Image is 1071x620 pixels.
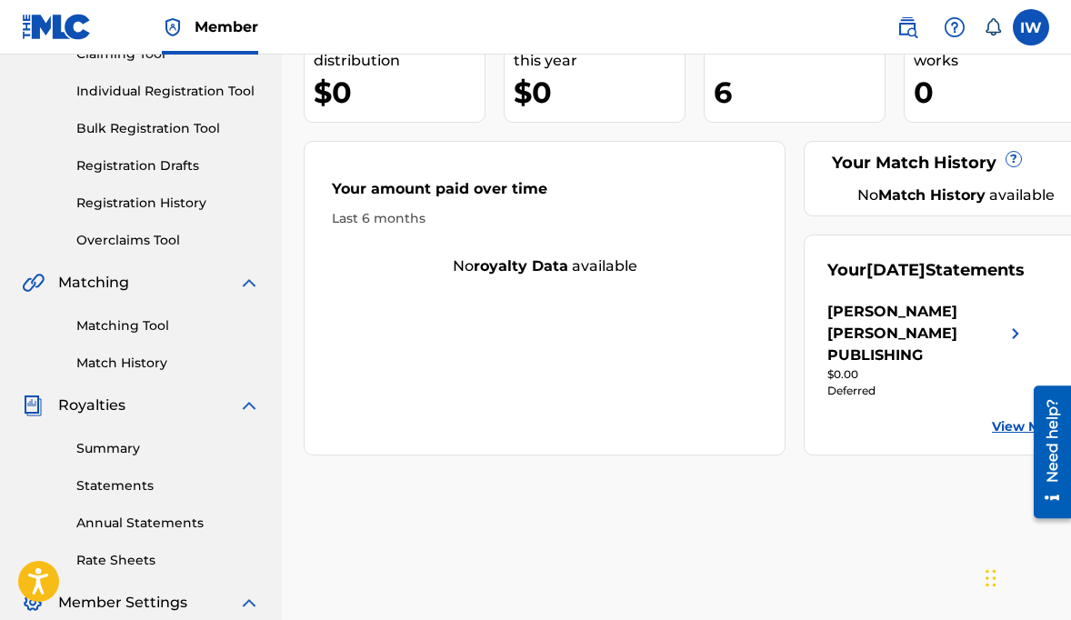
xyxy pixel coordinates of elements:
a: Registration History [76,194,260,213]
div: Deferred [827,383,1026,399]
div: Help [936,9,973,45]
span: ? [1006,152,1021,166]
iframe: Chat Widget [980,533,1071,620]
div: Last 6 months [332,209,757,228]
div: $0 [514,72,685,113]
a: Bulk Registration Tool [76,119,260,138]
div: $0 [314,72,485,113]
a: Annual Statements [76,514,260,533]
iframe: Resource Center [1020,378,1071,525]
a: View More [992,417,1062,436]
span: Matching [58,272,129,294]
a: Statements [76,476,260,495]
img: right chevron icon [1005,301,1026,366]
a: Public Search [889,9,926,45]
span: [DATE] [866,260,926,280]
img: expand [238,272,260,294]
a: Rate Sheets [76,551,260,570]
strong: Match History [878,186,986,204]
div: 6 [714,72,885,113]
span: Member [195,16,258,37]
div: Your Statements [827,258,1025,283]
img: search [896,16,918,38]
div: Your Match History [827,151,1062,175]
img: help [944,16,966,38]
div: Notifications [984,18,1002,36]
a: Match History [76,354,260,373]
div: Your amount paid over time [332,178,757,209]
span: Royalties [58,395,125,416]
span: Member Settings [58,592,187,614]
a: Overclaims Tool [76,231,260,250]
a: Registration Drafts [76,156,260,175]
img: MLC Logo [22,14,92,40]
img: Royalties [22,395,44,416]
img: expand [238,395,260,416]
div: Drag [986,551,996,605]
div: [PERSON_NAME] [PERSON_NAME] PUBLISHING [827,301,1005,366]
img: expand [238,592,260,614]
div: No available [850,185,1062,206]
img: Member Settings [22,592,44,614]
img: Top Rightsholder [162,16,184,38]
div: User Menu [1013,9,1049,45]
a: Summary [76,439,260,458]
img: Matching [22,272,45,294]
a: Matching Tool [76,316,260,335]
a: Individual Registration Tool [76,82,260,101]
div: No available [305,255,785,277]
div: $0.00 [827,366,1026,383]
a: [PERSON_NAME] [PERSON_NAME] PUBLISHINGright chevron icon$0.00Deferred [827,301,1026,399]
strong: royalty data [474,257,568,275]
